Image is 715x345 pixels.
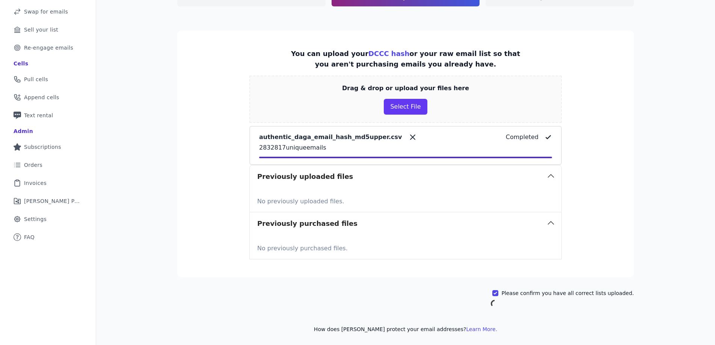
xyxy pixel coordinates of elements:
[24,233,35,241] span: FAQ
[288,48,523,70] p: You can upload your or your raw email list so that you aren't purchasing emails you already have.
[14,60,28,67] div: Cells
[24,179,47,187] span: Invoices
[24,143,61,151] span: Subscriptions
[6,3,90,20] a: Swap for emails
[384,99,427,115] button: Select File
[24,8,68,15] span: Swap for emails
[257,194,554,206] p: No previously uploaded files.
[257,241,554,253] p: No previously purchased files.
[24,197,81,205] span: [PERSON_NAME] Performance
[6,229,90,245] a: FAQ
[6,157,90,173] a: Orders
[506,133,539,142] p: Completed
[24,76,48,83] span: Pull cells
[24,161,42,169] span: Orders
[24,112,53,119] span: Text rental
[24,215,47,223] span: Settings
[6,107,90,124] a: Text rental
[466,325,497,333] button: Learn More.
[257,171,353,182] h3: Previously uploaded files
[6,21,90,38] a: Sell your list
[14,127,33,135] div: Admin
[368,50,409,57] a: DCCC hash
[342,84,469,93] p: Drag & drop or upload your files here
[6,139,90,155] a: Subscriptions
[259,133,402,142] p: authentic_daga_email_hash_md5upper.csv
[24,44,73,51] span: Re-engage emails
[6,193,90,209] a: [PERSON_NAME] Performance
[177,325,634,333] p: How does [PERSON_NAME] protect your email addresses?
[6,211,90,227] a: Settings
[6,89,90,106] a: Append cells
[250,212,561,235] button: Previously purchased files
[6,71,90,88] a: Pull cells
[250,165,561,188] button: Previously uploaded files
[24,94,59,101] span: Append cells
[501,289,634,297] label: Please confirm you have all correct lists uploaded.
[257,218,357,229] h3: Previously purchased files
[24,26,58,33] span: Sell your list
[6,175,90,191] a: Invoices
[6,39,90,56] a: Re-engage emails
[259,143,552,152] p: 2832817 unique emails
